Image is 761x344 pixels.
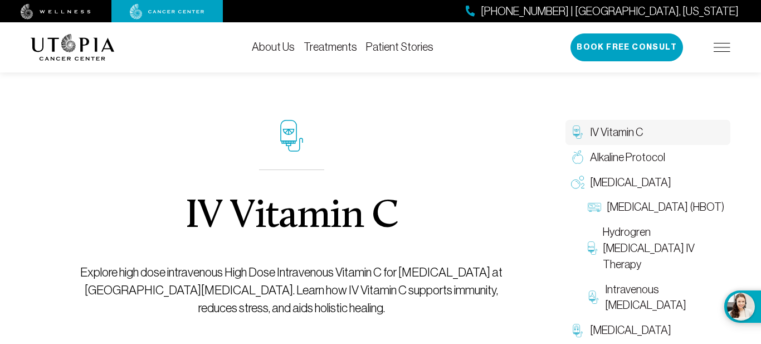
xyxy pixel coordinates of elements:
[70,264,514,317] p: Explore high dose intravenous High Dose Intravenous Vitamin C for [MEDICAL_DATA] at [GEOGRAPHIC_D...
[280,120,303,152] img: icon
[571,176,584,189] img: Oxygen Therapy
[571,151,584,164] img: Alkaline Protocol
[31,34,115,61] img: logo
[565,145,730,170] a: Alkaline Protocol
[605,282,725,314] span: Intravenous [MEDICAL_DATA]
[603,224,725,272] span: Hydrogren [MEDICAL_DATA] IV Therapy
[590,149,665,166] span: Alkaline Protocol
[130,4,204,20] img: cancer center
[582,277,730,318] a: Intravenous [MEDICAL_DATA]
[366,41,433,53] a: Patient Stories
[304,41,357,53] a: Treatments
[466,3,739,20] a: [PHONE_NUMBER] | [GEOGRAPHIC_DATA], [US_STATE]
[571,125,584,139] img: IV Vitamin C
[565,170,730,195] a: [MEDICAL_DATA]
[588,201,601,214] img: Hyperbaric Oxygen Therapy (HBOT)
[590,124,643,140] span: IV Vitamin C
[590,175,671,191] span: [MEDICAL_DATA]
[582,220,730,277] a: Hydrogren [MEDICAL_DATA] IV Therapy
[571,324,584,337] img: Chelation Therapy
[481,3,739,20] span: [PHONE_NUMBER] | [GEOGRAPHIC_DATA], [US_STATE]
[21,4,91,20] img: wellness
[607,199,724,215] span: [MEDICAL_DATA] (HBOT)
[590,322,671,338] span: [MEDICAL_DATA]
[565,318,730,343] a: [MEDICAL_DATA]
[588,241,597,255] img: Hydrogren Peroxide IV Therapy
[570,33,683,61] button: Book Free Consult
[588,290,599,304] img: Intravenous Ozone Therapy
[714,43,730,52] img: icon-hamburger
[252,41,295,53] a: About Us
[565,120,730,145] a: IV Vitamin C
[185,197,398,237] h1: IV Vitamin C
[582,195,730,220] a: [MEDICAL_DATA] (HBOT)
